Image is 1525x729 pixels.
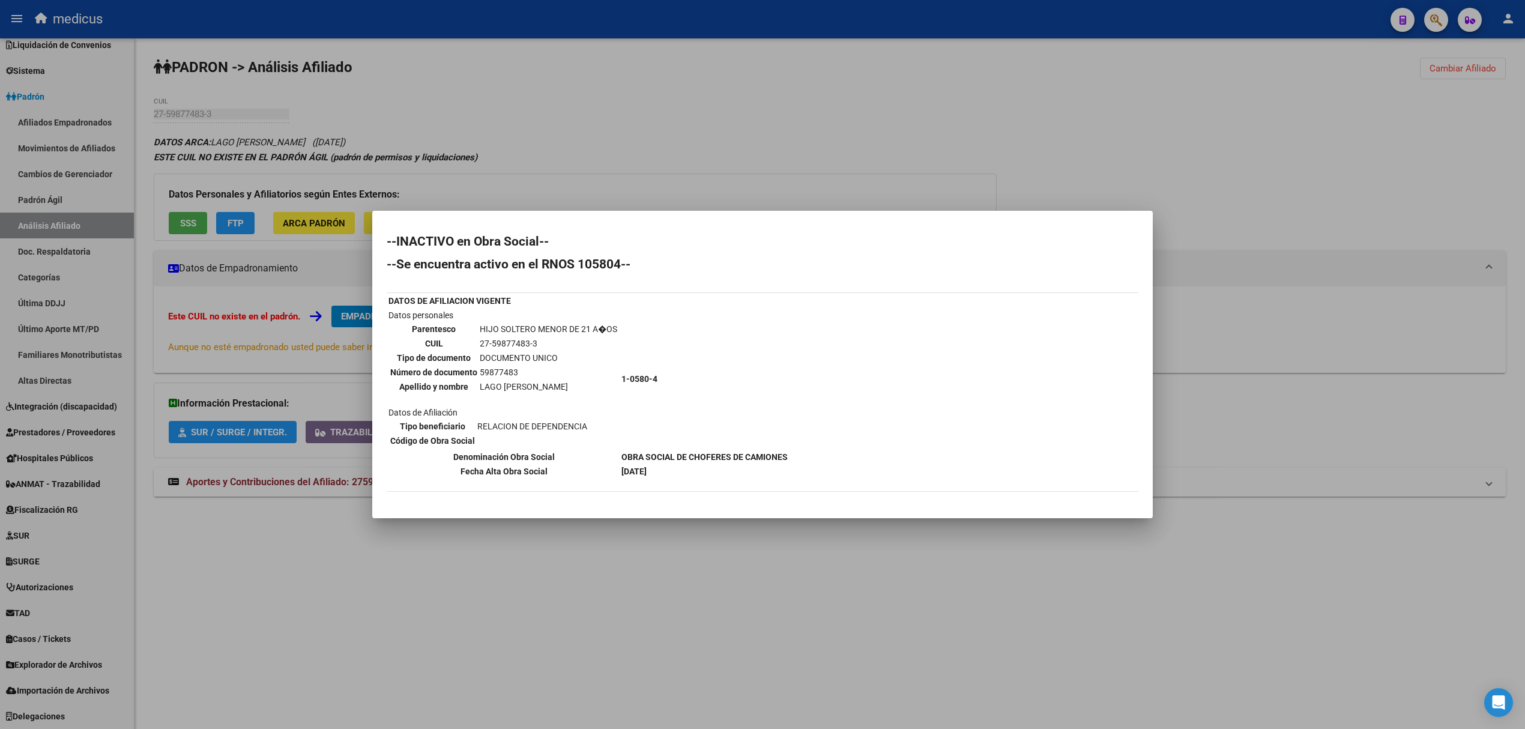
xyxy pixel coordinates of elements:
th: Tipo beneficiario [390,420,476,433]
div: Open Intercom Messenger [1484,688,1513,717]
th: Denominación Obra Social [388,450,620,464]
td: LAGO [PERSON_NAME] [479,380,618,393]
b: OBRA SOCIAL DE CHOFERES DE CAMIONES [621,452,788,462]
td: HIJO SOLTERO MENOR DE 21 A�OS [479,322,618,336]
h2: --Se encuentra activo en el RNOS 105804-- [387,258,1138,270]
td: 27-59877483-3 [479,337,618,350]
th: Parentesco [390,322,478,336]
b: 1-0580-4 [621,374,657,384]
th: Código de Obra Social [390,434,476,447]
h2: --INACTIVO en Obra Social-- [387,235,1138,247]
td: 59877483 [479,366,618,379]
th: Apellido y nombre [390,380,478,393]
th: Tipo de documento [390,351,478,364]
b: DATOS DE AFILIACION VIGENTE [388,296,511,306]
th: CUIL [390,337,478,350]
td: RELACION DE DEPENDENCIA [477,420,588,433]
td: Datos personales Datos de Afiliación [388,309,620,449]
b: [DATE] [621,467,647,476]
th: Número de documento [390,366,478,379]
td: DOCUMENTO UNICO [479,351,618,364]
th: Fecha Alta Obra Social [388,465,620,478]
